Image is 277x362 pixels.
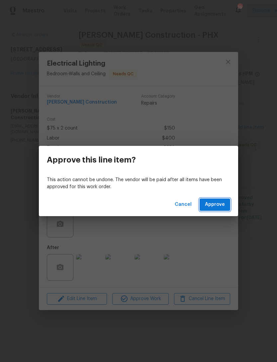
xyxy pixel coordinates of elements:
[172,198,194,211] button: Cancel
[205,200,225,209] span: Approve
[47,155,136,165] h3: Approve this line item?
[200,198,230,211] button: Approve
[175,200,192,209] span: Cancel
[47,177,230,190] p: This action cannot be undone. The vendor will be paid after all items have been approved for this...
